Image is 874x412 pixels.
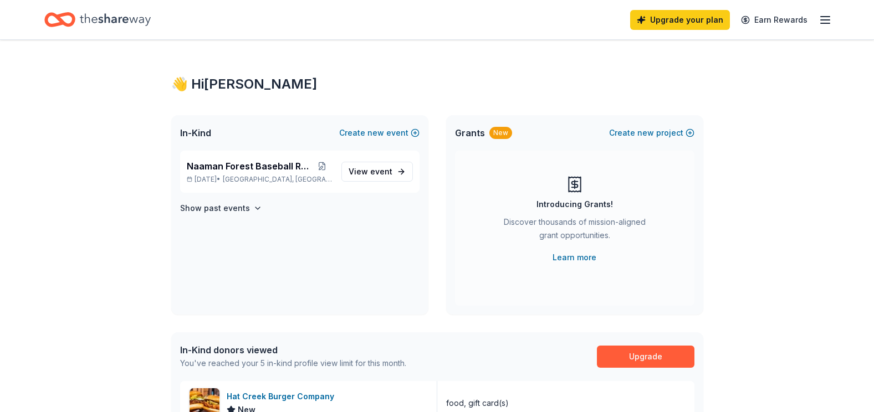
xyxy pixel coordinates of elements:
button: Show past events [180,202,262,215]
p: [DATE] • [187,175,333,184]
button: Createnewevent [339,126,420,140]
span: Grants [455,126,485,140]
div: Hat Creek Burger Company [227,390,339,403]
div: In-Kind donors viewed [180,343,406,357]
div: food, gift card(s) [446,396,509,410]
a: Earn Rewards [734,10,814,30]
span: View [349,165,392,178]
a: Learn more [553,251,596,264]
div: You've reached your 5 in-kind profile view limit for this month. [180,357,406,370]
span: [GEOGRAPHIC_DATA], [GEOGRAPHIC_DATA] [223,175,332,184]
div: New [489,127,512,139]
h4: Show past events [180,202,250,215]
div: 👋 Hi [PERSON_NAME] [171,75,703,93]
div: Introducing Grants! [536,198,613,211]
a: Home [44,7,151,33]
span: event [370,167,392,176]
button: Createnewproject [609,126,694,140]
span: new [637,126,654,140]
span: new [367,126,384,140]
span: Naaman Forest Baseball Raffle [187,159,312,173]
a: View event [341,162,413,182]
div: Discover thousands of mission-aligned grant opportunities. [499,215,650,246]
a: Upgrade [597,346,694,368]
span: In-Kind [180,126,211,140]
a: Upgrade your plan [630,10,730,30]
